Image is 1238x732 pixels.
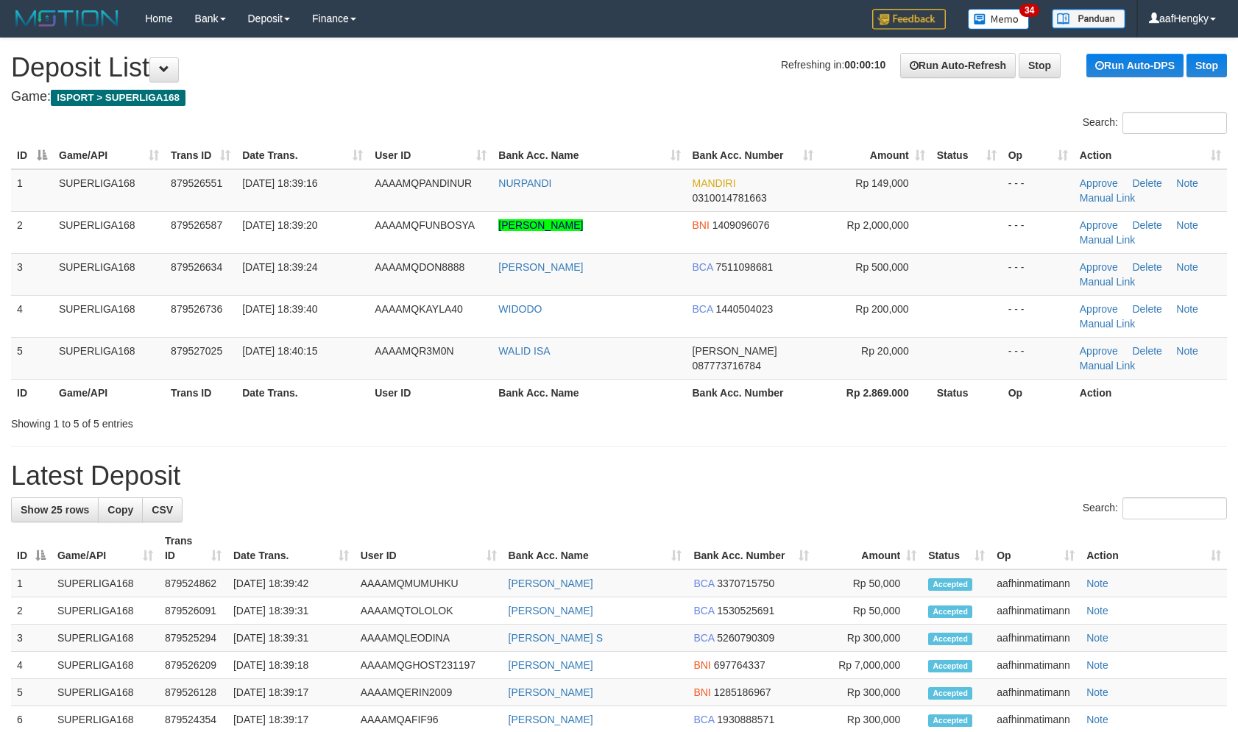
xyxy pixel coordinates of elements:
span: [DATE] 18:40:15 [242,345,317,357]
a: Manual Link [1080,276,1136,288]
td: 3 [11,625,52,652]
td: 1 [11,569,52,597]
a: Stop [1186,54,1227,77]
td: SUPERLIGA168 [53,169,165,212]
td: [DATE] 18:39:17 [227,679,355,706]
a: Note [1176,219,1198,231]
span: Rp 2,000,000 [847,219,909,231]
td: 1 [11,169,53,212]
th: Bank Acc. Name [492,379,686,406]
span: BCA [693,714,714,725]
a: WIDODO [498,303,542,315]
span: BNI [693,219,710,231]
th: Game/API: activate to sort column ascending [53,142,165,169]
td: - - - [1002,253,1074,295]
td: SUPERLIGA168 [52,569,159,597]
th: Bank Acc. Number: activate to sort column ascending [687,142,819,169]
td: SUPERLIGA168 [52,679,159,706]
th: Date Trans.: activate to sort column ascending [236,142,369,169]
td: 4 [11,295,53,337]
td: - - - [1002,211,1074,253]
a: [PERSON_NAME] [509,578,593,589]
span: Copy 0310014781663 to clipboard [693,192,767,204]
span: BCA [693,578,714,589]
span: Copy 697764337 to clipboard [714,659,765,671]
span: 879526736 [171,303,222,315]
td: - - - [1002,337,1074,379]
span: Refreshing in: [781,59,885,71]
th: Trans ID: activate to sort column ascending [159,527,227,569]
span: AAAAMQDON8888 [375,261,464,273]
span: BCA [693,303,713,315]
th: ID: activate to sort column descending [11,527,52,569]
img: Feedback.jpg [872,9,946,29]
th: Status [931,379,1002,406]
img: Button%20Memo.svg [968,9,1030,29]
th: Bank Acc. Name: activate to sort column ascending [503,527,688,569]
td: [DATE] 18:39:18 [227,652,355,679]
a: Manual Link [1080,360,1136,372]
a: Approve [1080,345,1118,357]
th: User ID: activate to sort column ascending [369,142,492,169]
a: Manual Link [1080,234,1136,246]
a: Approve [1080,219,1118,231]
td: aafhinmatimann [991,625,1080,652]
th: Bank Acc. Number [687,379,819,406]
div: Showing 1 to 5 of 5 entries [11,411,505,431]
a: Note [1086,605,1108,616]
td: [DATE] 18:39:42 [227,569,355,597]
span: BCA [693,261,713,273]
a: Show 25 rows [11,497,99,522]
span: Rp 149,000 [855,177,908,189]
td: AAAAMQMUMUHKU [355,569,503,597]
td: Rp 50,000 [815,597,922,625]
span: Accepted [928,687,972,700]
td: SUPERLIGA168 [52,652,159,679]
h1: Latest Deposit [11,461,1227,491]
span: AAAAMQKAYLA40 [375,303,463,315]
td: aafhinmatimann [991,597,1080,625]
a: Note [1086,686,1108,698]
th: Date Trans. [236,379,369,406]
a: Approve [1080,177,1118,189]
a: Approve [1080,261,1118,273]
td: SUPERLIGA168 [52,597,159,625]
span: Copy 087773716784 to clipboard [693,360,761,372]
span: 879526551 [171,177,222,189]
th: Status: activate to sort column ascending [922,527,991,569]
a: WALID ISA [498,345,550,357]
a: [PERSON_NAME] [509,659,593,671]
td: 879526209 [159,652,227,679]
a: CSV [142,497,183,522]
a: Run Auto-DPS [1086,54,1184,77]
span: Accepted [928,605,972,618]
span: Copy [107,504,133,516]
img: MOTION_logo.png [11,7,123,29]
td: AAAAMQLEODINA [355,625,503,652]
h4: Game: [11,90,1227,104]
span: [DATE] 18:39:16 [242,177,317,189]
a: Note [1176,177,1198,189]
td: 879526128 [159,679,227,706]
th: User ID [369,379,492,406]
span: CSV [152,504,173,516]
td: SUPERLIGA168 [53,337,165,379]
span: Rp 200,000 [855,303,908,315]
th: Bank Acc. Name: activate to sort column ascending [492,142,686,169]
span: AAAAMQPANDINUR [375,177,472,189]
a: Delete [1132,219,1161,231]
span: 879526587 [171,219,222,231]
span: MANDIRI [693,177,736,189]
th: Game/API [53,379,165,406]
th: Amount: activate to sort column ascending [815,527,922,569]
td: AAAAMQTOLOLOK [355,597,503,625]
a: Delete [1132,177,1161,189]
td: aafhinmatimann [991,652,1080,679]
th: Game/API: activate to sort column ascending [52,527,159,569]
a: Note [1176,345,1198,357]
td: 879526091 [159,597,227,625]
span: BCA [693,605,714,616]
td: AAAAMQERIN2009 [355,679,503,706]
strong: 00:00:10 [844,59,885,71]
td: 4 [11,652,52,679]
